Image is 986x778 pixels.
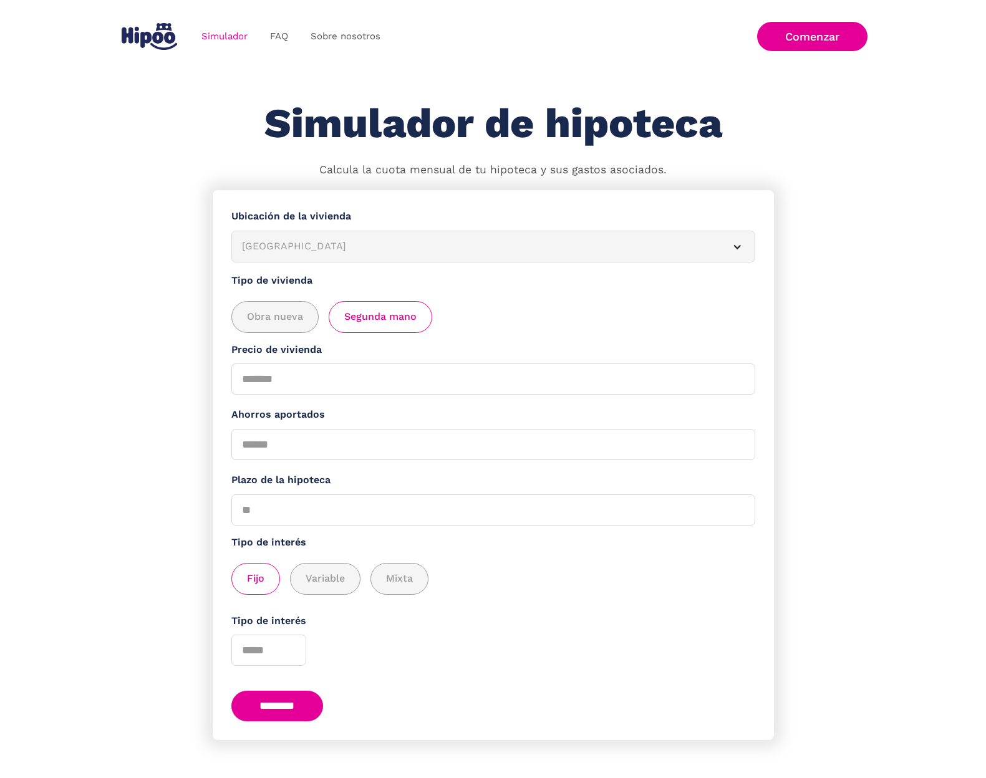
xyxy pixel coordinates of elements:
[231,273,755,289] label: Tipo de vivienda
[231,535,755,550] label: Tipo de interés
[299,24,392,49] a: Sobre nosotros
[386,571,413,587] span: Mixta
[247,571,264,587] span: Fijo
[306,571,345,587] span: Variable
[231,209,755,224] label: Ubicación de la vivienda
[231,342,755,358] label: Precio de vivienda
[259,24,299,49] a: FAQ
[231,613,755,629] label: Tipo de interés
[264,101,722,146] h1: Simulador de hipoteca
[213,190,774,740] form: Simulador Form
[319,162,667,178] p: Calcula la cuota mensual de tu hipoteca y sus gastos asociados.
[757,22,868,51] a: Comenzar
[231,231,755,262] article: [GEOGRAPHIC_DATA]
[344,309,417,325] span: Segunda mano
[119,18,180,55] a: home
[231,301,755,333] div: add_description_here
[242,239,715,254] div: [GEOGRAPHIC_DATA]
[231,407,755,423] label: Ahorros aportados
[231,473,755,488] label: Plazo de la hipoteca
[190,24,259,49] a: Simulador
[231,563,755,595] div: add_description_here
[247,309,303,325] span: Obra nueva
